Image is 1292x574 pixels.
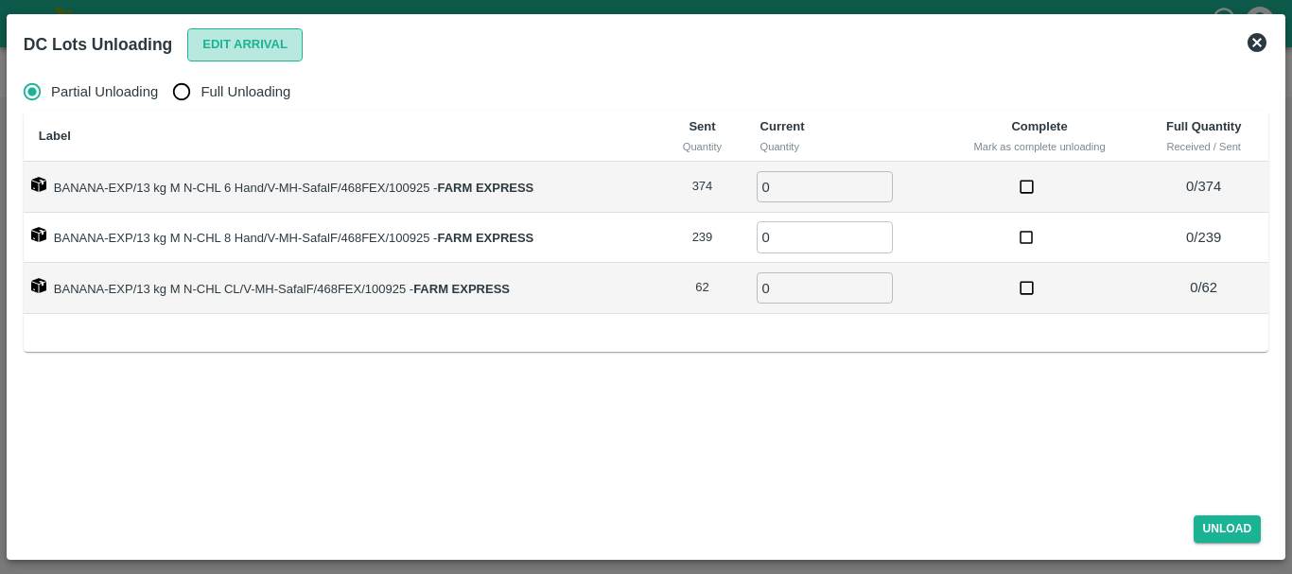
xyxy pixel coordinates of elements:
[31,278,46,293] img: box
[201,81,290,102] span: Full Unloading
[659,213,744,264] td: 239
[24,162,660,213] td: BANANA-EXP/13 kg M N-CHL 6 Hand/V-MH-SafalF/468FEX/100925 -
[24,213,660,264] td: BANANA-EXP/13 kg M N-CHL 8 Hand/V-MH-SafalF/468FEX/100925 -
[1146,176,1261,197] p: 0 / 374
[659,263,744,314] td: 62
[1166,119,1241,133] b: Full Quantity
[437,231,533,245] strong: FARM EXPRESS
[1146,227,1261,248] p: 0 / 239
[757,171,893,202] input: 0
[24,263,660,314] td: BANANA-EXP/13 kg M N-CHL CL/V-MH-SafalF/468FEX/100925 -
[437,181,533,195] strong: FARM EXPRESS
[689,119,715,133] b: Sent
[955,138,1124,155] div: Mark as complete unloading
[31,177,46,192] img: box
[760,119,805,133] b: Current
[51,81,158,102] span: Partial Unloading
[659,162,744,213] td: 374
[413,282,510,296] strong: FARM EXPRESS
[1154,138,1253,155] div: Received / Sent
[39,129,71,143] b: Label
[187,28,303,61] button: Edit Arrival
[31,227,46,242] img: box
[674,138,729,155] div: Quantity
[1146,277,1261,298] p: 0 / 62
[1011,119,1067,133] b: Complete
[757,221,893,252] input: 0
[760,138,925,155] div: Quantity
[757,272,893,304] input: 0
[1194,515,1262,543] button: Unload
[24,35,172,54] b: DC Lots Unloading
